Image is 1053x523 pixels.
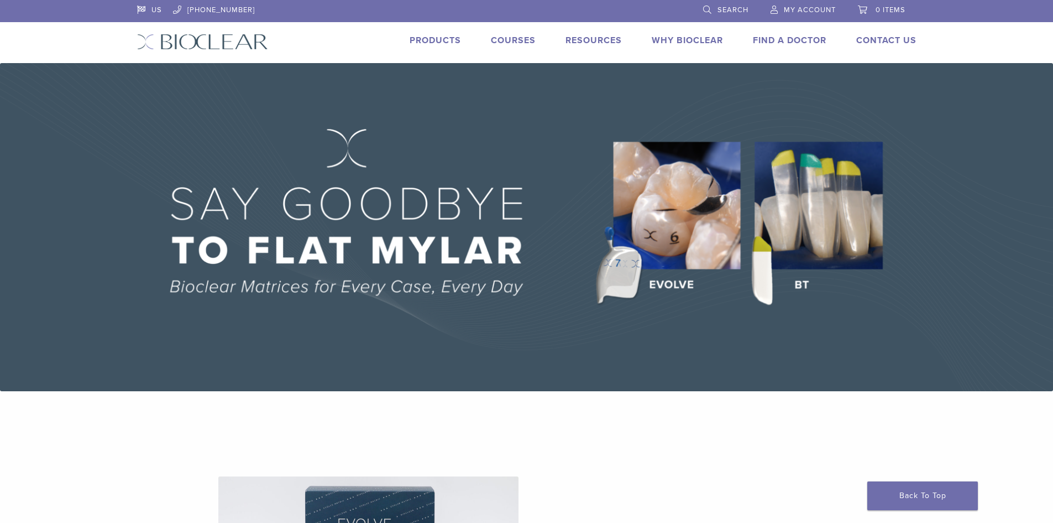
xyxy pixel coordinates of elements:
[137,34,268,50] img: Bioclear
[491,35,536,46] a: Courses
[784,6,836,14] span: My Account
[565,35,622,46] a: Resources
[856,35,916,46] a: Contact Us
[867,481,978,510] a: Back To Top
[717,6,748,14] span: Search
[652,35,723,46] a: Why Bioclear
[753,35,826,46] a: Find A Doctor
[410,35,461,46] a: Products
[876,6,905,14] span: 0 items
